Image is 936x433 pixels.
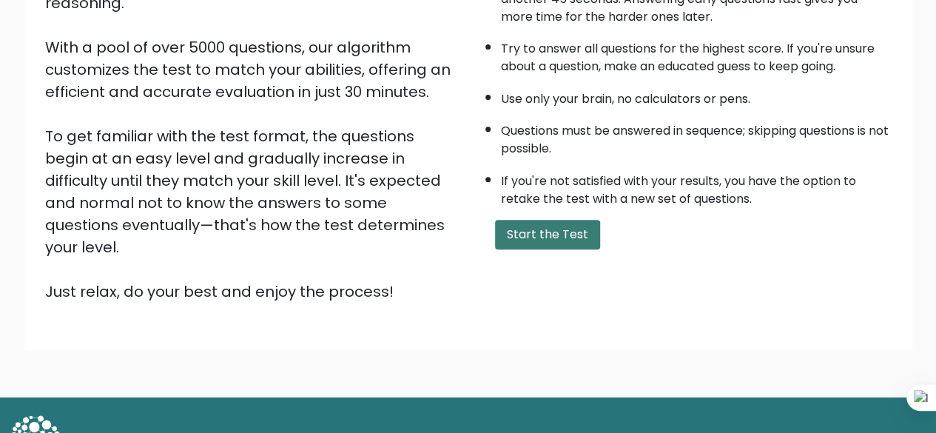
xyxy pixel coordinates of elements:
li: Try to answer all questions for the highest score. If you're unsure about a question, make an edu... [501,33,892,75]
li: Use only your brain, no calculators or pens. [501,83,892,108]
li: Questions must be answered in sequence; skipping questions is not possible. [501,115,892,158]
button: Start the Test [495,220,600,249]
li: If you're not satisfied with your results, you have the option to retake the test with a new set ... [501,165,892,208]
